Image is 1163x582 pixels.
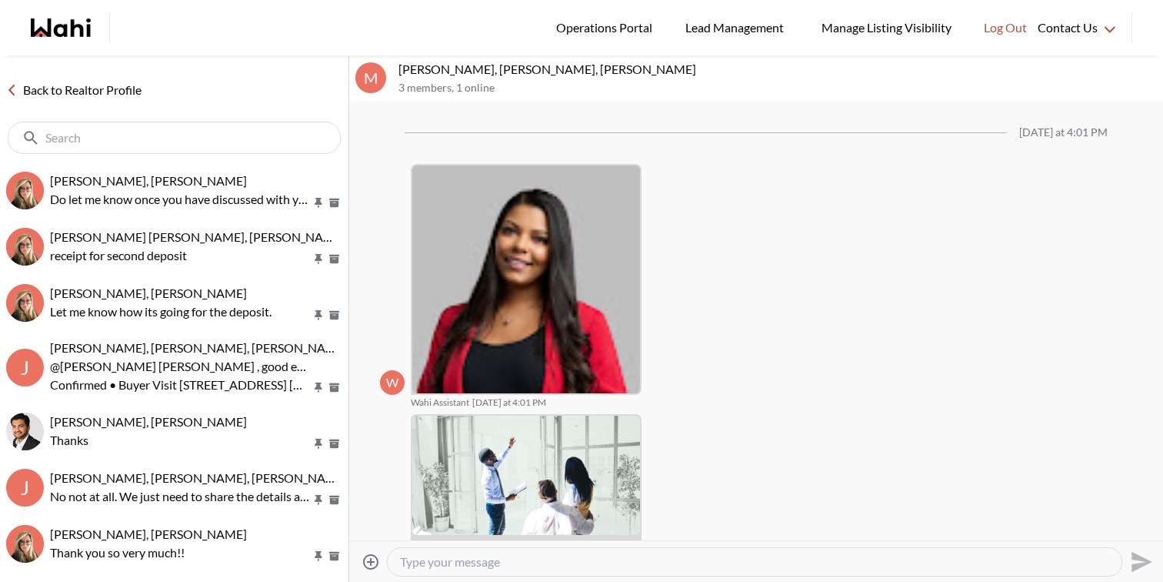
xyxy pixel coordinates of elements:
[556,18,658,38] span: Operations Portal
[355,62,386,93] div: M
[326,196,342,209] button: Archive
[50,470,348,485] span: [PERSON_NAME], [PERSON_NAME], [PERSON_NAME]
[398,62,1157,77] p: [PERSON_NAME], [PERSON_NAME], [PERSON_NAME]
[50,357,312,376] p: @[PERSON_NAME] [PERSON_NAME] , good evening This is [PERSON_NAME] here, showing agent and your sh...
[817,18,956,38] span: Manage Listing Visibility
[472,396,546,409] time: 2025-08-28T20:01:33.394Z
[412,416,640,535] img: Home Showing Checklist | Wahi
[50,376,312,394] p: Confirmed • Buyer Visit [STREET_ADDRESS] [DATE] • 11:00 AM See you then …. Thanks
[326,381,342,394] button: Archive
[398,82,1157,95] p: 3 members , 1 online
[6,228,44,266] img: J
[50,246,312,265] p: receipt for second deposit
[312,437,325,450] button: Pin
[50,487,312,506] p: No not at all. We just need to share the details as part of the closing process.
[326,493,342,507] button: Archive
[312,493,325,507] button: Pin
[312,196,325,209] button: Pin
[312,550,325,563] button: Pin
[6,349,44,386] div: J
[6,172,44,209] img: B
[1019,126,1108,139] div: [DATE] at 4:01 PM
[326,309,342,322] button: Archive
[312,381,325,394] button: Pin
[6,172,44,209] div: BEVERLY null, Barbara
[380,370,405,395] div: W
[411,396,469,409] span: Wahi Assistant
[6,413,44,450] div: Sharique Khan, Barbara
[400,554,1109,570] textarea: Type your message
[685,18,789,38] span: Lead Management
[6,228,44,266] div: Jeremy Tod, Barbara
[326,437,342,450] button: Archive
[412,166,640,393] img: ACg8ocIF6lpnWaxYyc7oyiGByObO6Szvsn2y6dlTXQmQDTBKOBeca7I=s96-c
[312,309,325,322] button: Pin
[50,303,312,321] p: Let me know how its going for the deposit.
[50,340,348,355] span: [PERSON_NAME], [PERSON_NAME], [PERSON_NAME]
[50,286,247,300] span: [PERSON_NAME], [PERSON_NAME]
[45,130,306,145] input: Search
[31,18,91,37] a: Wahi homepage
[50,190,312,209] p: Do let me know once you have discussed with your husband - we are happy to keep the agreement sho...
[6,469,44,507] div: J
[326,253,342,266] button: Archive
[50,414,247,429] span: [PERSON_NAME], [PERSON_NAME]
[6,525,44,563] img: V
[50,544,312,562] p: Thank you so very much!!
[6,413,44,450] img: S
[50,229,345,244] span: [PERSON_NAME] [PERSON_NAME], [PERSON_NAME]
[312,253,325,266] button: Pin
[50,173,247,188] span: [PERSON_NAME], [PERSON_NAME]
[1122,544,1157,579] button: Send
[326,550,342,563] button: Archive
[6,284,44,322] img: D
[50,431,312,450] p: Thanks
[6,284,44,322] div: David Rodriguez, Barbara
[50,527,247,541] span: [PERSON_NAME], [PERSON_NAME]
[984,18,1027,38] span: Log Out
[6,525,44,563] div: Volodymyr Vozniak, Barb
